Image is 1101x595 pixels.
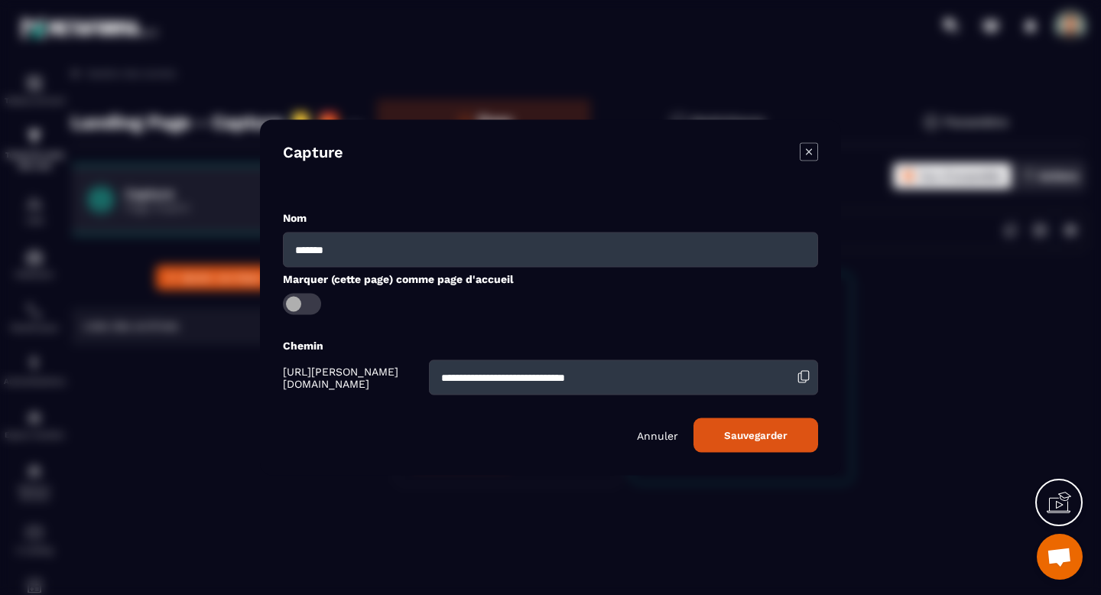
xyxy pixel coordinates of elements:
[1037,534,1083,580] div: Ouvrir le chat
[283,143,343,164] h4: Capture
[637,429,678,441] p: Annuler
[693,418,818,453] button: Sauvegarder
[283,212,307,224] label: Nom
[283,366,425,390] span: [URL][PERSON_NAME][DOMAIN_NAME]
[283,273,514,285] label: Marquer (cette page) comme page d'accueil
[283,340,323,352] label: Chemin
